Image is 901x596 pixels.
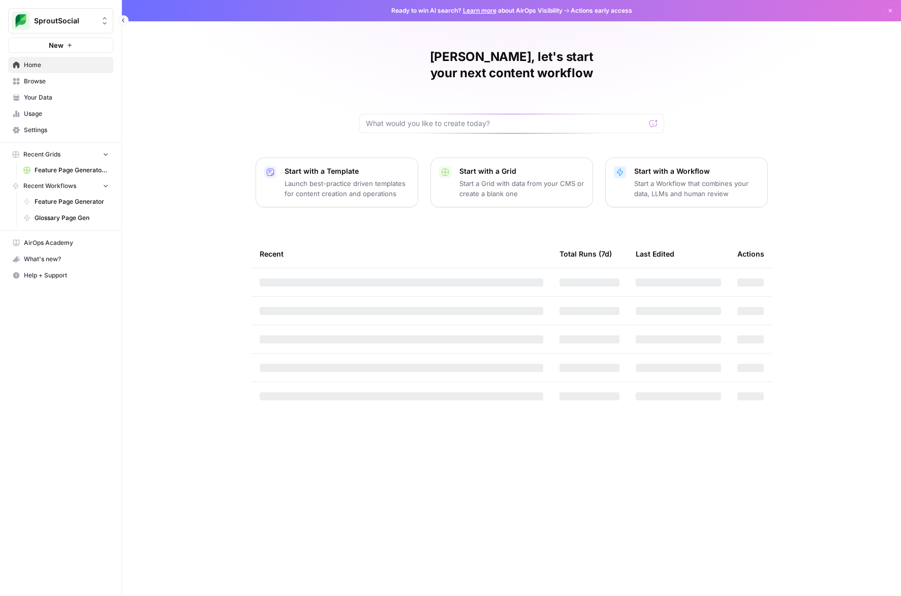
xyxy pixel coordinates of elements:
img: SproutSocial Logo [12,12,30,30]
span: Home [24,60,109,70]
span: Usage [24,109,109,118]
h1: [PERSON_NAME], let's start your next content workflow [359,49,664,81]
span: SproutSocial [34,16,96,26]
input: What would you like to create today? [366,118,645,129]
a: Home [8,57,113,73]
div: Total Runs (7d) [560,240,612,268]
span: Glossary Page Gen [35,213,109,223]
div: Actions [737,240,764,268]
button: Help + Support [8,267,113,284]
p: Start with a Grid [459,166,584,176]
span: Feature Page Generator Grid [35,166,109,175]
span: Browse [24,77,109,86]
button: Start with a WorkflowStart a Workflow that combines your data, LLMs and human review [605,158,768,207]
a: Glossary Page Gen [19,210,113,226]
a: AirOps Academy [8,235,113,251]
span: Recent Grids [23,150,60,159]
button: Recent Grids [8,147,113,162]
a: Usage [8,106,113,122]
span: Settings [24,126,109,135]
span: AirOps Academy [24,238,109,247]
button: Recent Workflows [8,178,113,194]
button: Start with a TemplateLaunch best-practice driven templates for content creation and operations [256,158,418,207]
p: Start a Workflow that combines your data, LLMs and human review [634,178,759,199]
a: Feature Page Generator [19,194,113,210]
button: Workspace: SproutSocial [8,8,113,34]
p: Start with a Template [285,166,410,176]
button: What's new? [8,251,113,267]
span: Recent Workflows [23,181,76,191]
span: Actions early access [571,6,632,15]
div: What's new? [9,252,113,267]
a: Settings [8,122,113,138]
div: Last Edited [636,240,674,268]
button: Start with a GridStart a Grid with data from your CMS or create a blank one [430,158,593,207]
span: Help + Support [24,271,109,280]
p: Start with a Workflow [634,166,759,176]
p: Start a Grid with data from your CMS or create a blank one [459,178,584,199]
span: Feature Page Generator [35,197,109,206]
a: Feature Page Generator Grid [19,162,113,178]
div: Recent [260,240,543,268]
span: Ready to win AI search? about AirOps Visibility [391,6,563,15]
span: Your Data [24,93,109,102]
a: Browse [8,73,113,89]
a: Your Data [8,89,113,106]
a: Learn more [463,7,496,14]
button: New [8,38,113,53]
span: New [49,40,64,50]
p: Launch best-practice driven templates for content creation and operations [285,178,410,199]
